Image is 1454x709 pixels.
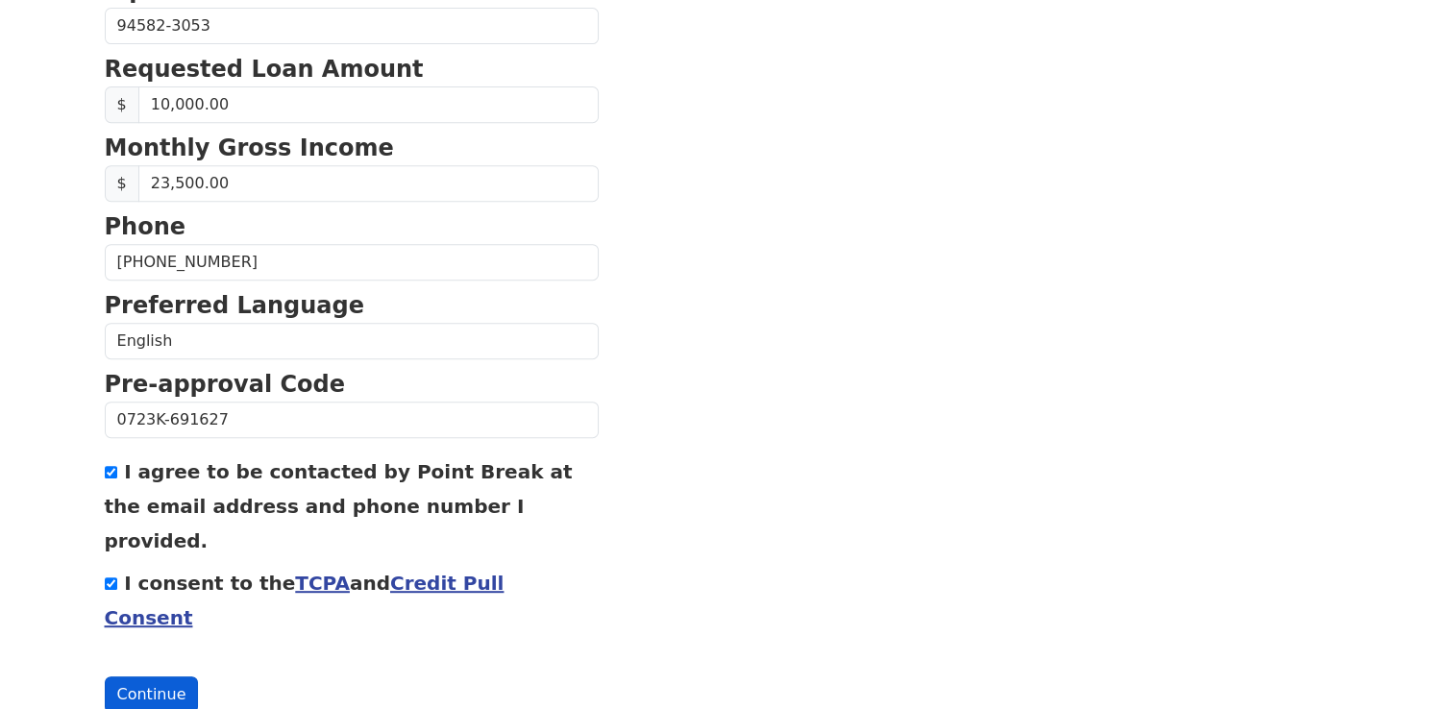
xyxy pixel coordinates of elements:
p: Monthly Gross Income [105,131,599,165]
input: Zip Code [105,8,599,44]
input: Requested Loan Amount [138,86,599,123]
label: I consent to the and [105,572,505,629]
input: Pre-approval Code [105,402,599,438]
span: $ [105,86,139,123]
span: $ [105,165,139,202]
a: TCPA [295,572,350,595]
strong: Phone [105,213,186,240]
input: Phone [105,244,599,281]
strong: Pre-approval Code [105,371,346,398]
label: I agree to be contacted by Point Break at the email address and phone number I provided. [105,460,573,552]
strong: Preferred Language [105,292,364,319]
strong: Requested Loan Amount [105,56,424,83]
input: Monthly Gross Income [138,165,599,202]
